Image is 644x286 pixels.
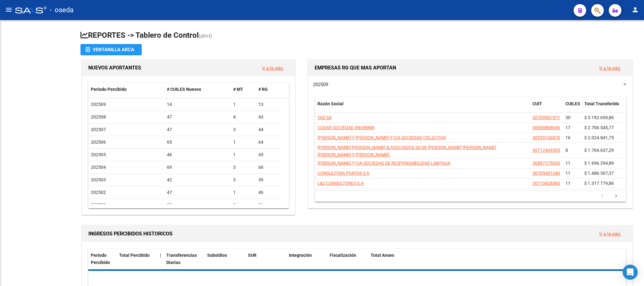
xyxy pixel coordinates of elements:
div: 39 [167,201,228,209]
div: 3 [233,176,253,184]
div: 47 [167,126,228,133]
div: 46 [167,151,228,158]
span: 202502 [91,190,106,195]
div: 43 [258,113,278,121]
div: 4 [233,113,253,121]
span: $ 1.696.294,89 [584,161,614,166]
span: 30709967971 [532,115,560,120]
span: Período Percibido [91,87,127,92]
div: 1 [233,151,253,158]
button: Ir a la pág. [594,62,626,74]
datatable-header-cell: Razón Social [315,97,530,118]
div: Open Intercom Messenger [623,265,638,280]
span: # MT [233,87,243,92]
div: 44 [258,126,278,133]
span: 16 [565,135,570,140]
span: [PERSON_NAME] Y CIA SOCIEDAD DE RESPONSABILIDAD LIMITADA [317,161,450,166]
span: CUIT [532,101,542,106]
span: $ 1.486.307,37 [584,171,614,176]
a: Ir a la pág. [262,65,284,71]
div: Ventanilla ARCA [85,44,137,55]
span: [PERSON_NAME] [PERSON_NAME] & ASOCIADOS SH DE [PERSON_NAME] [PERSON_NAME] [PERSON_NAME] Y [PERSON... [317,145,496,157]
span: YAD SA [317,115,332,120]
span: 202509 [91,102,106,107]
span: INGRESOS PERCIBIDOS HISTORICOS [88,231,173,237]
datatable-header-cell: Total Transferido [582,97,626,118]
span: CUILES [565,101,580,106]
div: 45 [258,151,278,158]
datatable-header-cell: Total Anses [368,249,618,269]
span: (alt+t) [199,33,212,39]
datatable-header-cell: # CUILES Nuevos [164,83,231,96]
div: 47 [167,189,228,196]
div: 65 [167,139,228,146]
span: 30535136870 [532,135,560,140]
div: 1 [233,189,253,196]
span: 30587175653 [532,161,560,166]
a: go to next page [610,193,622,200]
span: Transferencias Diarias [166,253,197,265]
div: 14 [167,101,228,108]
span: Integración [289,253,312,258]
datatable-header-cell: CUIT [530,97,563,118]
span: Período Percibido [91,253,110,265]
span: Fiscalización [330,253,356,258]
div: 36 [258,201,278,209]
div: 64 [258,139,278,146]
datatable-header-cell: # MT [231,83,256,96]
button: Ventanilla ARCA [80,44,142,55]
div: 66 [258,164,278,171]
div: 3 [233,201,253,209]
div: 46 [258,189,278,196]
a: Ir a la pág. [599,231,621,237]
span: 202507 [91,127,106,132]
span: # RG [258,87,268,92]
span: $ 1.317.779,86 [584,181,614,186]
span: 11 [565,161,570,166]
datatable-header-cell: Fiscalización [327,249,368,269]
span: $ 1.704.637,29 [584,148,614,153]
span: 30608868646 [532,125,560,130]
mat-icon: menu [5,6,13,14]
span: Total Percibido [119,253,150,258]
span: EMPRESAS RG QUE MAS APORTAN [315,65,396,71]
span: Subsidios [207,253,227,258]
span: 11 [565,171,570,176]
span: CONSULTORA PORTAS S A [317,171,369,176]
button: Ir a la pág. [257,62,289,74]
span: 11 [565,181,570,186]
span: # CUILES Nuevos [167,87,201,92]
a: Ir a la pág. [599,65,621,71]
span: 202509 [313,82,328,87]
span: 30710428383 [532,181,560,186]
span: $ 3.192.659,86 [584,115,614,120]
div: 3 [233,164,253,171]
span: 202505 [91,152,106,157]
div: 42 [167,176,228,184]
datatable-header-cell: SUR [245,249,286,269]
span: L&Z CONSULTORES S.A [317,181,364,186]
div: 1 [233,139,253,146]
span: 30712445595 [532,148,560,153]
span: - oseda [50,3,74,17]
h1: REPORTES -> Tablero de Control [80,30,634,41]
datatable-header-cell: Transferencias Diarias [164,249,205,269]
span: Razón Social [317,101,344,106]
datatable-header-cell: Período Percibido [88,83,164,96]
span: 8 [565,148,568,153]
span: [PERSON_NAME] Y [PERSON_NAME] Y CIA SOCIEDAD COLECTIVA [317,135,446,140]
span: 30 [565,115,570,120]
span: $ 2.024.841,75 [584,135,614,140]
datatable-header-cell: CUILES [563,97,582,118]
span: 202503 [91,177,106,182]
span: $ 2.706.545,77 [584,125,614,130]
a: go to previous page [596,193,608,200]
div: 3 [233,126,253,133]
span: 202506 [91,140,106,145]
span: 202501 [91,202,106,207]
span: CODAR SOCIEDAD ANONIMA [317,125,375,130]
datatable-header-cell: # RG [256,83,281,96]
datatable-header-cell: | [157,249,164,269]
datatable-header-cell: Total Percibido [117,249,157,269]
button: Ir a la pág. [594,228,626,239]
